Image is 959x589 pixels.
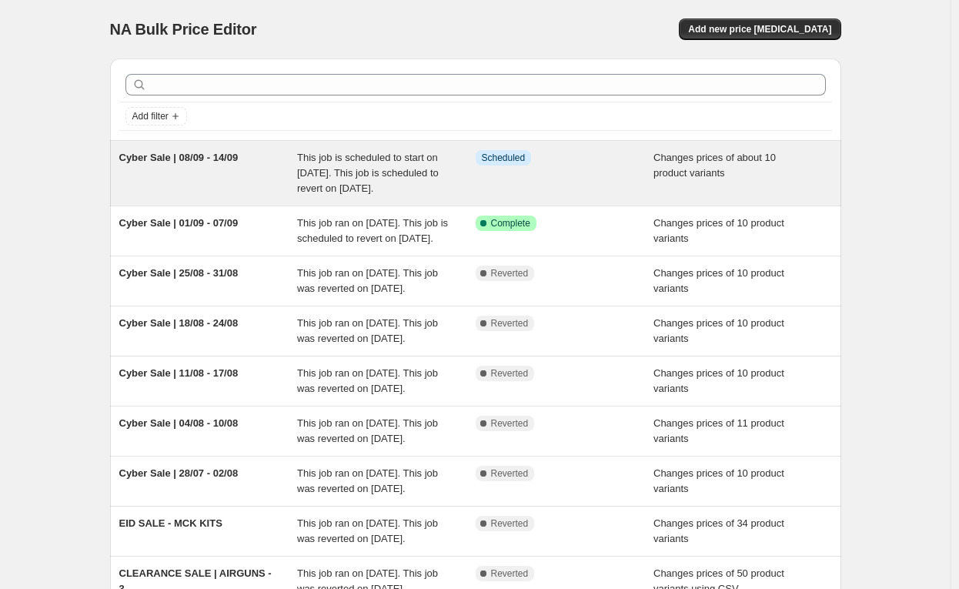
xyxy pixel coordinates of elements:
[491,217,530,229] span: Complete
[491,567,529,580] span: Reverted
[119,417,239,429] span: Cyber Sale | 04/08 - 10/08
[491,317,529,330] span: Reverted
[119,317,239,329] span: Cyber Sale | 18/08 - 24/08
[119,367,239,379] span: Cyber Sale | 11/08 - 17/08
[132,110,169,122] span: Add filter
[119,217,239,229] span: Cyber Sale | 01/09 - 07/09
[297,467,438,494] span: This job ran on [DATE]. This job was reverted on [DATE].
[491,517,529,530] span: Reverted
[653,217,784,244] span: Changes prices of 10 product variants
[653,367,784,394] span: Changes prices of 10 product variants
[119,467,239,479] span: Cyber Sale | 28/07 - 02/08
[482,152,526,164] span: Scheduled
[297,417,438,444] span: This job ran on [DATE]. This job was reverted on [DATE].
[653,417,784,444] span: Changes prices of 11 product variants
[491,467,529,480] span: Reverted
[110,21,257,38] span: NA Bulk Price Editor
[491,367,529,380] span: Reverted
[297,367,438,394] span: This job ran on [DATE]. This job was reverted on [DATE].
[119,517,222,529] span: EID SALE - MCK KITS
[491,267,529,279] span: Reverted
[297,217,448,244] span: This job ran on [DATE]. This job is scheduled to revert on [DATE].
[653,517,784,544] span: Changes prices of 34 product variants
[297,267,438,294] span: This job ran on [DATE]. This job was reverted on [DATE].
[653,317,784,344] span: Changes prices of 10 product variants
[125,107,187,125] button: Add filter
[491,417,529,430] span: Reverted
[297,152,439,194] span: This job is scheduled to start on [DATE]. This job is scheduled to revert on [DATE].
[653,267,784,294] span: Changes prices of 10 product variants
[688,23,831,35] span: Add new price [MEDICAL_DATA]
[653,467,784,494] span: Changes prices of 10 product variants
[297,317,438,344] span: This job ran on [DATE]. This job was reverted on [DATE].
[297,517,438,544] span: This job ran on [DATE]. This job was reverted on [DATE].
[679,18,840,40] button: Add new price [MEDICAL_DATA]
[119,267,239,279] span: Cyber Sale | 25/08 - 31/08
[119,152,239,163] span: Cyber Sale | 08/09 - 14/09
[653,152,776,179] span: Changes prices of about 10 product variants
